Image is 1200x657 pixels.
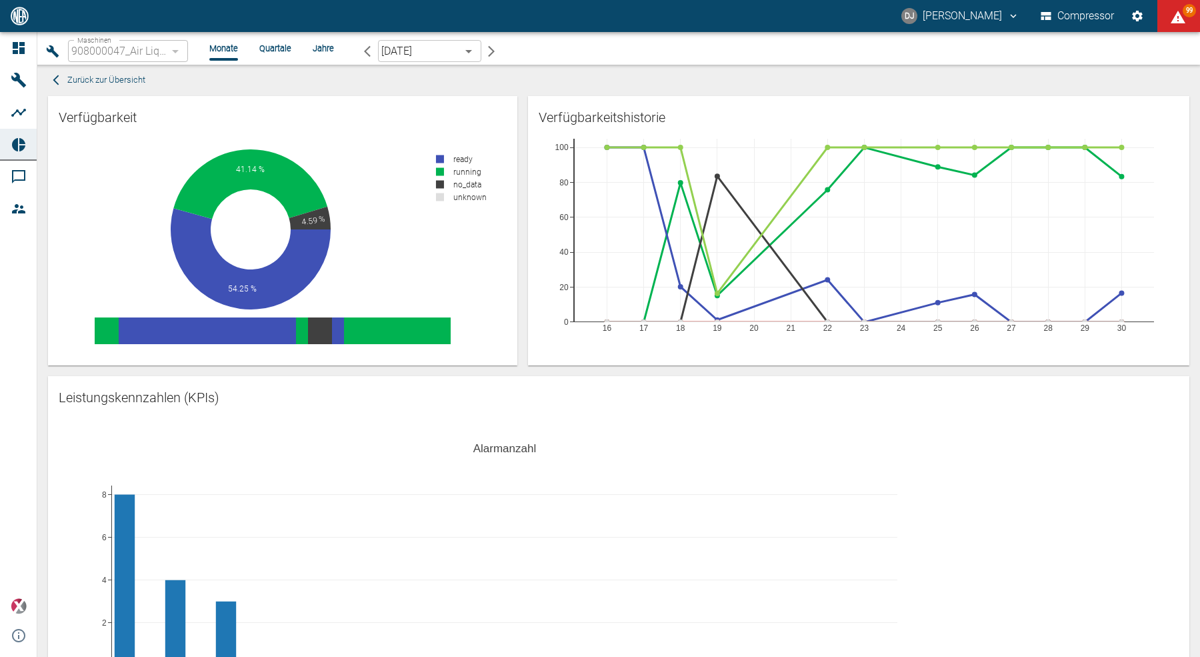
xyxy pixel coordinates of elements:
[59,107,507,128] div: Verfügbarkeit
[1183,4,1196,17] span: 99
[355,40,378,62] button: arrow-back
[67,73,145,88] span: Zurück zur Übersicht
[539,107,1179,128] div: Verfügbarkeitshistorie
[9,7,30,25] img: logo
[378,40,481,62] div: [DATE]
[11,598,27,614] img: Xplore Logo
[48,70,149,91] button: Zurück zur Übersicht
[68,40,188,62] div: 908000047_Air Liquide Belge SA - NV_Antwerpen-Lillo (BE)
[481,40,504,62] button: arrow-forward
[209,42,238,55] li: Monate
[259,42,291,55] li: Quartale
[77,36,111,44] span: Maschinen
[59,387,1179,408] div: Leistungskennzahlen (KPIs)
[899,4,1021,28] button: david.jasper@nea-x.de
[1125,4,1149,28] button: Einstellungen
[901,8,917,24] div: DJ
[313,42,334,55] li: Jahre
[1038,4,1117,28] button: Compressor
